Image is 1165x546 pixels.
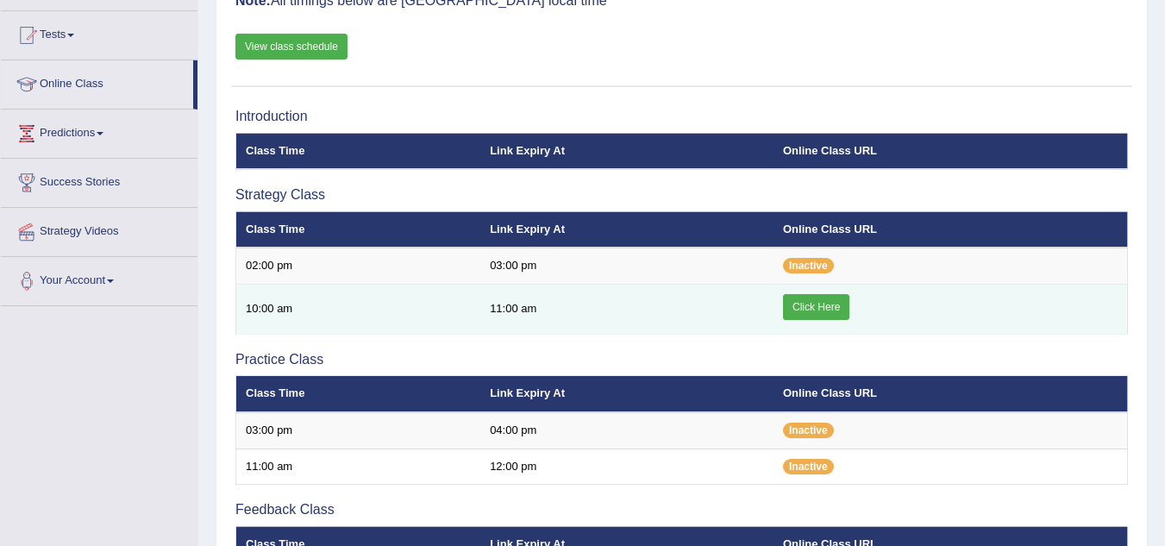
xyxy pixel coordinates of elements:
[480,211,774,248] th: Link Expiry At
[480,133,774,169] th: Link Expiry At
[236,449,481,485] td: 11:00 am
[480,412,774,449] td: 04:00 pm
[774,376,1128,412] th: Online Class URL
[1,11,197,54] a: Tests
[235,34,348,60] a: View class schedule
[236,284,481,334] td: 10:00 am
[1,159,197,202] a: Success Stories
[480,449,774,485] td: 12:00 pm
[783,459,834,474] span: Inactive
[783,423,834,438] span: Inactive
[1,110,197,153] a: Predictions
[236,248,481,284] td: 02:00 pm
[235,187,1128,203] h3: Strategy Class
[480,376,774,412] th: Link Expiry At
[783,258,834,273] span: Inactive
[235,352,1128,367] h3: Practice Class
[774,211,1128,248] th: Online Class URL
[235,502,1128,518] h3: Feedback Class
[480,248,774,284] td: 03:00 pm
[1,257,197,300] a: Your Account
[1,208,197,251] a: Strategy Videos
[236,412,481,449] td: 03:00 pm
[236,133,481,169] th: Class Time
[480,284,774,334] td: 11:00 am
[236,211,481,248] th: Class Time
[1,60,193,104] a: Online Class
[236,376,481,412] th: Class Time
[774,133,1128,169] th: Online Class URL
[235,109,1128,124] h3: Introduction
[783,294,849,320] a: Click Here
